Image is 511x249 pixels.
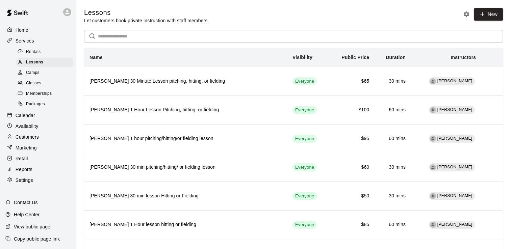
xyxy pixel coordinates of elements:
[14,211,40,218] p: Help Center
[292,107,317,113] span: Everyone
[334,221,369,228] h6: $85
[341,55,369,60] b: Public Price
[16,144,37,151] p: Marketing
[386,55,406,60] b: Duration
[16,47,73,57] div: Rentals
[16,177,33,184] p: Settings
[334,164,369,171] h6: $60
[90,192,282,200] h6: [PERSON_NAME] 30 min lesson Hitting or Fielding
[26,80,41,87] span: Classes
[380,192,406,200] h6: 30 mins
[5,121,71,131] a: Availability
[292,78,317,85] span: Everyone
[5,164,71,174] a: Reports
[380,78,406,85] h6: 30 mins
[16,99,76,110] a: Packages
[292,222,317,228] span: Everyone
[16,123,39,130] p: Availability
[16,47,76,57] a: Rentals
[430,222,436,228] div: Trent Bowles
[430,107,436,113] div: Chad Massengale
[26,49,41,55] span: Rentals
[16,37,34,44] p: Services
[16,166,32,173] p: Reports
[90,78,282,85] h6: [PERSON_NAME] 30 Minute Lesson pitching, hitting, or fielding
[451,55,476,60] b: Instructors
[16,58,73,67] div: Lessons
[292,164,317,171] span: Everyone
[16,68,76,78] a: Camps
[292,77,317,85] div: This service is visible to all of your customers
[16,100,73,109] div: Packages
[84,8,209,17] h5: Lessons
[16,57,76,67] a: Lessons
[292,221,317,229] div: This service is visible to all of your customers
[90,55,103,60] b: Name
[16,134,39,140] p: Customers
[334,135,369,142] h6: $95
[5,25,71,35] a: Home
[292,163,317,171] div: This service is visible to all of your customers
[5,132,71,142] a: Customers
[430,78,436,84] div: Chad Massengale
[334,192,369,200] h6: $50
[474,8,503,21] a: New
[16,89,73,99] div: Memberships
[292,135,317,143] div: This service is visible to all of your customers
[5,154,71,164] a: Retail
[437,136,472,141] span: [PERSON_NAME]
[292,106,317,114] div: This service is visible to all of your customers
[5,143,71,153] a: Marketing
[334,78,369,85] h6: $65
[5,175,71,185] a: Settings
[16,155,28,162] p: Retail
[430,136,436,142] div: Dusten Knight
[292,192,317,200] div: This service is visible to all of your customers
[437,165,472,169] span: [PERSON_NAME]
[26,59,44,66] span: Lessons
[26,90,52,97] span: Memberships
[14,223,50,230] p: View public page
[292,193,317,199] span: Everyone
[84,17,209,24] p: Let customers book private instruction with staff members.
[380,106,406,114] h6: 60 mins
[90,106,282,114] h6: [PERSON_NAME] 1 Hour Lesson Pitching, hitting, or fielding
[14,236,60,242] p: Copy public page link
[380,135,406,142] h6: 60 mins
[437,222,472,227] span: [PERSON_NAME]
[292,55,312,60] b: Visibility
[334,106,369,114] h6: $100
[90,135,282,142] h6: [PERSON_NAME] 1 hour pitching/hitting/or fielding lesson
[437,193,472,198] span: [PERSON_NAME]
[16,112,35,119] p: Calendar
[14,199,38,206] p: Contact Us
[16,79,73,88] div: Classes
[16,68,73,78] div: Camps
[380,221,406,228] h6: 60 mins
[26,101,45,108] span: Packages
[461,9,471,19] button: Lesson settings
[437,79,472,83] span: [PERSON_NAME]
[292,136,317,142] span: Everyone
[16,78,76,89] a: Classes
[380,164,406,171] h6: 30 mins
[5,36,71,46] a: Services
[437,107,472,112] span: [PERSON_NAME]
[5,110,71,120] a: Calendar
[26,70,40,76] span: Camps
[16,89,76,99] a: Memberships
[90,164,282,171] h6: [PERSON_NAME] 30 min pitching/hitting/ or fielding lesson
[430,193,436,199] div: Trent Bowles
[430,164,436,170] div: Dusten Knight
[90,221,282,228] h6: [PERSON_NAME] 1 Hour lesson hitting or fielding
[16,27,28,33] p: Home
